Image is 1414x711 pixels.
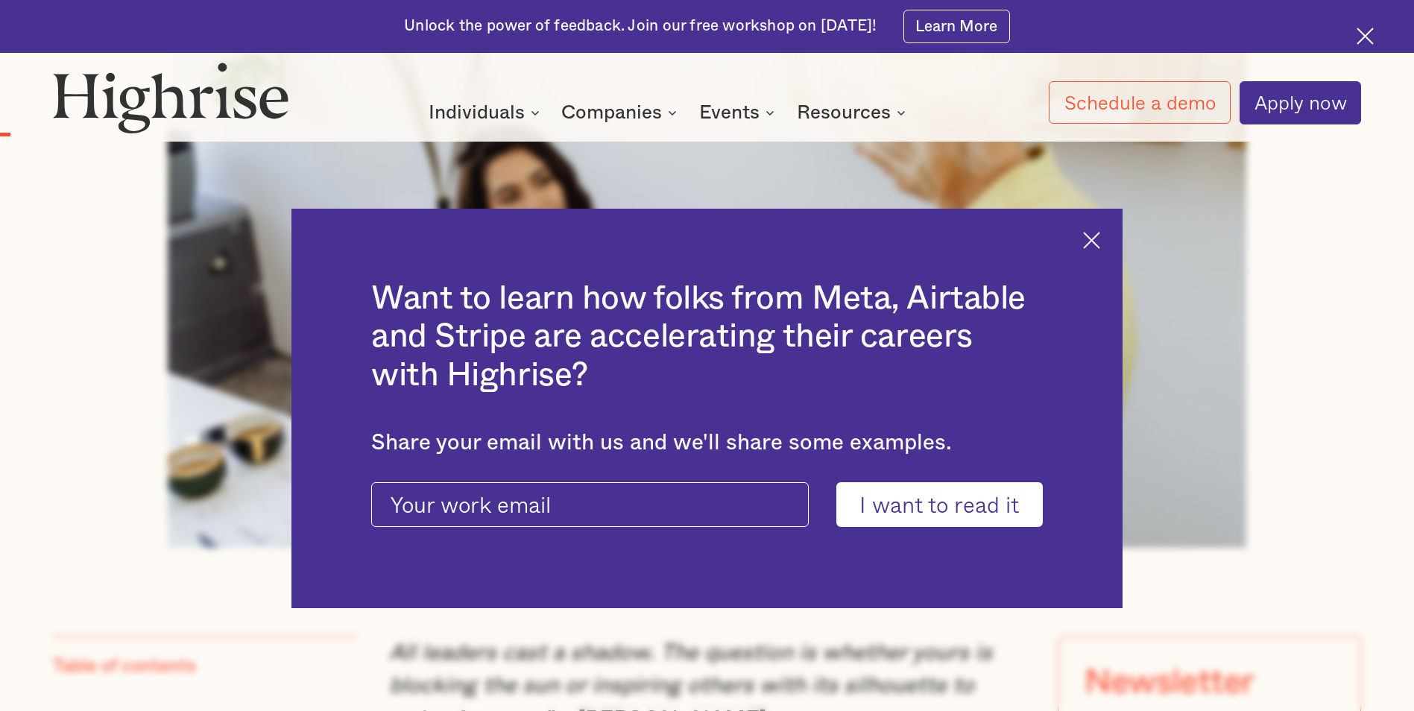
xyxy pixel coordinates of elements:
[561,104,662,121] div: Companies
[699,104,779,121] div: Events
[1240,81,1361,124] a: Apply now
[371,482,809,526] input: Your work email
[561,104,681,121] div: Companies
[903,10,1010,43] a: Learn More
[699,104,760,121] div: Events
[836,482,1043,526] input: I want to read it
[371,482,1043,526] form: current-ascender-blog-article-modal-form
[404,16,877,37] div: Unlock the power of feedback. Join our free workshop on [DATE]!
[371,430,1043,456] div: Share your email with us and we'll share some examples.
[53,62,289,133] img: Highrise logo
[429,104,525,121] div: Individuals
[1049,81,1230,124] a: Schedule a demo
[797,104,891,121] div: Resources
[797,104,910,121] div: Resources
[429,104,544,121] div: Individuals
[371,279,1043,395] h2: Want to learn how folks from Meta, Airtable and Stripe are accelerating their careers with Highrise?
[1083,232,1100,249] img: Cross icon
[1357,28,1374,45] img: Cross icon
